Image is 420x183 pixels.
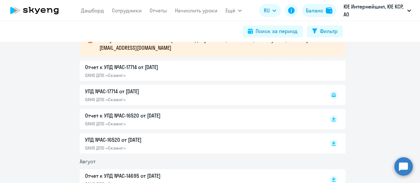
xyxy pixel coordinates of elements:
a: Отчет к УПД №AC-16520 от [DATE]ОАНО ДПО «Скаенг» [85,112,316,127]
button: Ещё [225,4,242,17]
p: УПД №AC-16520 от [DATE] [85,136,223,144]
a: Дашборд [81,7,104,14]
p: Отчет к УПД №AC-14695 от [DATE] [85,172,223,180]
p: ОАНО ДПО «Скаенг» [85,121,223,127]
div: Поиск за период [256,27,298,35]
p: В случае возникновения вопросов по документам, напишите, пожалуйста, на почту [EMAIL_ADDRESS][DOM... [99,36,334,52]
button: Фильтр [307,26,343,37]
button: RU [259,4,281,17]
a: Сотрудники [112,7,142,14]
button: Поиск за период [242,26,303,37]
p: Отчет к УПД №AC-16520 от [DATE] [85,112,223,119]
div: Баланс [306,7,323,14]
p: ЮЕ Интернейшнл, ЮЕ КСР, АО [344,3,405,18]
span: Август [80,158,95,165]
span: RU [264,7,270,14]
a: Отчеты [150,7,167,14]
span: Ещё [225,7,235,14]
p: ОАНО ДПО «Скаенг» [85,145,223,151]
img: balance [326,7,332,14]
button: Балансbalance [302,4,336,17]
a: Начислить уроки [175,7,218,14]
a: УПД №AC-16520 от [DATE]ОАНО ДПО «Скаенг» [85,136,316,151]
div: Фильтр [320,27,338,35]
button: ЮЕ Интернейшнл, ЮЕ КСР, АО [340,3,414,18]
